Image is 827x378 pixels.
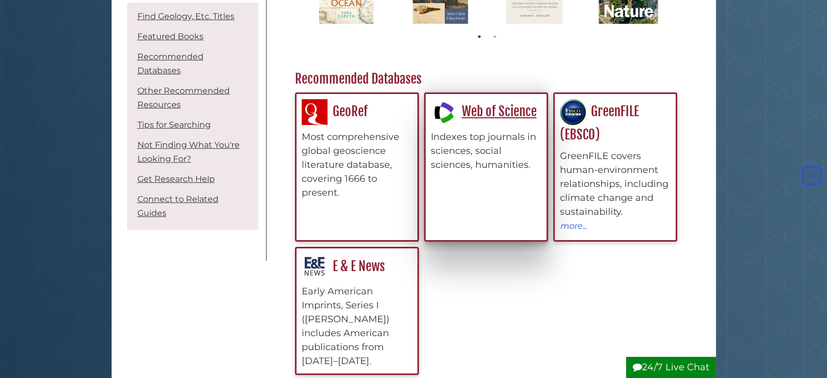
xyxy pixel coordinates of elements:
[137,52,204,75] a: Recommended Databases
[474,31,485,42] button: 1 of 2
[302,130,412,200] div: Most comprehensive global geoscience literature database, covering 1666 to present.
[302,103,368,119] a: GeoRef
[137,120,211,130] a: Tips for Searching
[800,170,824,182] a: Back to Top
[560,149,670,219] div: GreenFILE covers human-environment relationships, including climate change and sustainability.
[137,86,230,109] a: Other Recommended Resources
[137,31,204,41] a: Featured Books
[431,103,537,119] a: Web of Science
[302,285,412,368] div: Early American Imprints, Series I ([PERSON_NAME]) includes American publications from [DATE]–[DATE].
[137,194,219,218] a: Connect to Related Guides
[137,174,215,184] a: Get Research Help
[302,258,385,274] a: E & E News
[137,11,235,21] a: Find Geology, Etc. Titles
[490,31,500,42] button: 2 of 2
[560,103,639,143] a: GreenFILE (EBSCO)
[626,357,716,378] button: 24/7 Live Chat
[290,71,685,87] h2: Recommended Databases
[431,130,541,172] div: Indexes top journals in sciences, social sciences, humanities.
[560,219,588,232] button: more...
[137,140,240,164] a: Not Finding What You're Looking For?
